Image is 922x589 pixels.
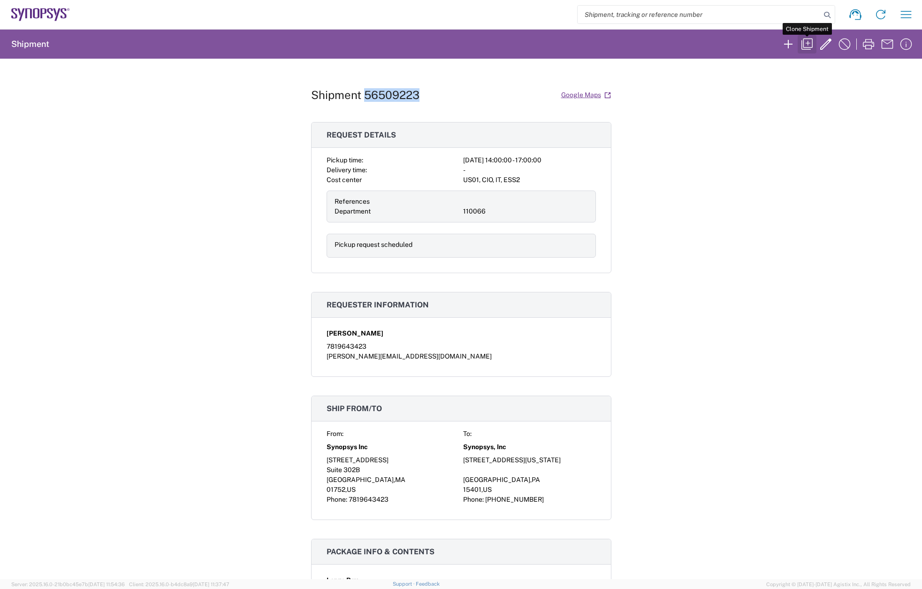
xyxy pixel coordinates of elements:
[766,580,911,589] span: Copyright © [DATE]-[DATE] Agistix Inc., All Rights Reserved
[327,404,382,413] span: Ship from/to
[327,166,367,174] span: Delivery time:
[335,207,459,216] div: Department
[485,496,544,503] span: [PHONE_NUMBER]
[11,581,125,587] span: Server: 2025.16.0-21b0bc45e7b
[327,300,429,309] span: Requester information
[327,455,459,465] div: [STREET_ADDRESS]
[193,581,229,587] span: [DATE] 11:37:47
[463,155,596,165] div: [DATE] 14:00:00 - 17:00:00
[327,176,362,184] span: Cost center
[463,175,596,185] div: US01, CIO, IT, ESS2
[88,581,125,587] span: [DATE] 11:54:36
[311,88,419,102] h1: Shipment 56509223
[463,486,481,493] span: 15401
[416,581,440,587] a: Feedback
[327,156,363,164] span: Pickup time:
[530,476,532,483] span: ,
[483,486,492,493] span: US
[327,352,596,361] div: [PERSON_NAME][EMAIL_ADDRESS][DOMAIN_NAME]
[532,476,540,483] span: PA
[327,476,394,483] span: [GEOGRAPHIC_DATA]
[481,486,483,493] span: ,
[129,581,229,587] span: Client: 2025.16.0-b4dc8a9
[335,198,370,205] span: References
[327,547,434,556] span: Package info & contents
[463,430,472,437] span: To:
[463,207,588,216] div: 110066
[327,430,343,437] span: From:
[463,455,596,465] div: [STREET_ADDRESS][US_STATE]
[393,581,416,587] a: Support
[561,87,611,103] a: Google Maps
[463,165,596,175] div: -
[463,442,506,452] span: Synopsys, Inc
[463,476,530,483] span: [GEOGRAPHIC_DATA]
[394,476,395,483] span: ,
[349,496,389,503] span: 7819643423
[335,241,412,248] span: Pickup request scheduled
[578,6,821,23] input: Shipment, tracking or reference number
[395,476,405,483] span: MA
[327,486,345,493] span: 01752
[345,486,347,493] span: ,
[327,329,383,338] span: [PERSON_NAME]
[347,486,356,493] span: US
[463,496,484,503] span: Phone:
[327,130,396,139] span: Request details
[327,496,347,503] span: Phone:
[327,342,596,352] div: 7819643423
[327,465,459,475] div: Suite 302B
[327,442,368,452] span: Synopsys Inc
[327,575,358,585] span: Large Box
[11,38,49,50] h2: Shipment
